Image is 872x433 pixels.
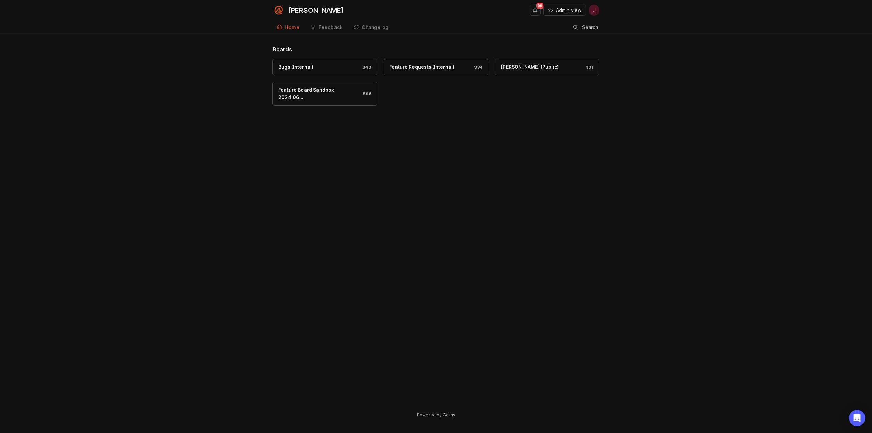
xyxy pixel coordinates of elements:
[278,86,360,101] div: Feature Board Sandbox 2024.06…
[593,6,596,14] span: J
[318,25,343,30] div: Feedback
[582,64,594,70] div: 101
[589,5,599,16] button: J
[278,63,313,71] div: Bugs (Internal)
[849,410,865,426] div: Open Intercom Messenger
[272,59,377,75] a: Bugs (Internal)340
[285,25,299,30] div: Home
[272,45,599,53] h1: Boards
[501,63,559,71] div: [PERSON_NAME] (Public)
[536,3,543,9] span: 99
[389,63,454,71] div: Feature Requests (Internal)
[495,59,599,75] a: [PERSON_NAME] (Public)101
[362,25,389,30] div: Changelog
[272,4,285,16] img: Smith.ai logo
[556,7,581,14] span: Admin view
[384,59,488,75] a: Feature Requests (Internal)934
[359,64,372,70] div: 340
[272,20,303,34] a: Home
[306,20,347,34] a: Feedback
[543,5,586,16] button: Admin view
[416,411,456,419] a: Powered by Canny
[288,7,344,14] div: [PERSON_NAME]
[530,5,541,16] button: Notifications
[349,20,393,34] a: Changelog
[272,82,377,106] a: Feature Board Sandbox 2024.06…596
[360,91,372,97] div: 596
[471,64,483,70] div: 934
